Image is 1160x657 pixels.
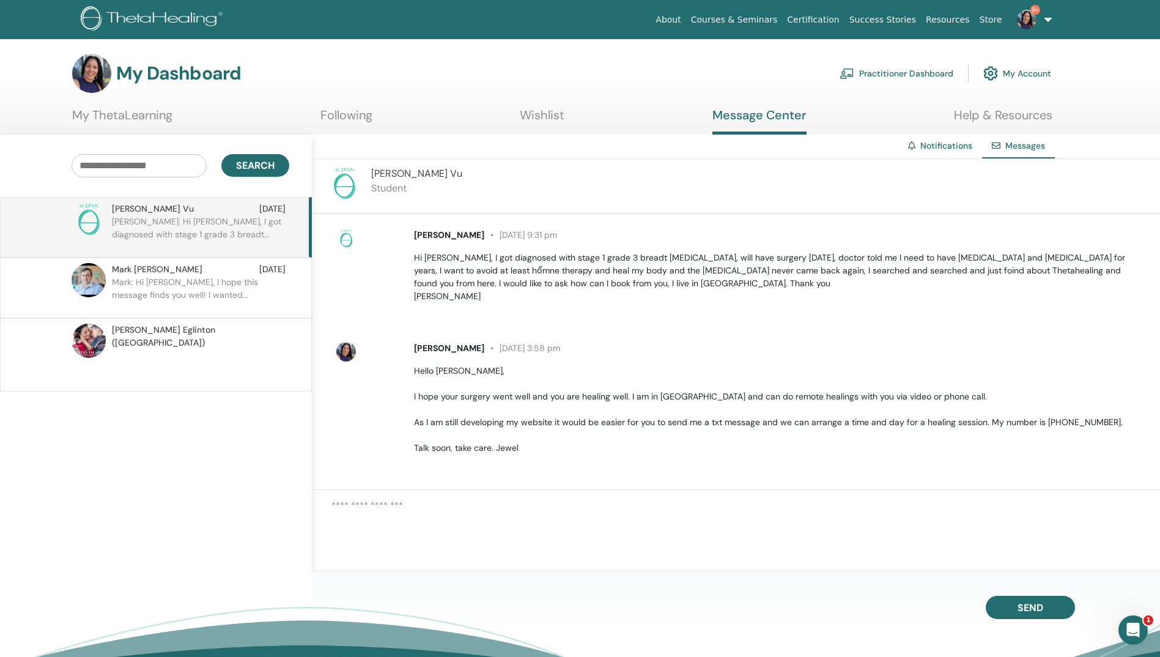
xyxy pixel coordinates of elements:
[921,9,975,31] a: Resources
[320,108,372,132] a: Following
[920,140,972,151] a: Notifications
[112,263,202,276] span: Mark [PERSON_NAME]
[1118,615,1148,645] iframe: Intercom live chat
[686,9,783,31] a: Courses & Seminars
[336,342,356,362] img: default.jpg
[986,596,1075,619] button: Send
[336,229,356,248] img: no-photo.png
[259,263,286,276] span: [DATE]
[414,251,1146,303] p: Hi [PERSON_NAME], I got diagnosed with stage 1 grade 3 breadt [MEDICAL_DATA], will have surgery [...
[112,202,194,215] span: [PERSON_NAME] Vu
[1005,140,1045,151] span: Messages
[651,9,685,31] a: About
[712,108,807,135] a: Message Center
[1017,10,1036,29] img: default.jpg
[983,60,1051,87] a: My Account
[371,181,462,196] p: Student
[1030,5,1040,15] span: 9+
[259,202,286,215] span: [DATE]
[975,9,1007,31] a: Store
[112,324,286,349] span: [PERSON_NAME] Eglinton ([GEOGRAPHIC_DATA])
[844,9,921,31] a: Success Stories
[1143,615,1153,625] span: 1
[484,343,560,354] span: [DATE] 3:58 pm
[414,365,1146,455] p: Hello [PERSON_NAME], I hope your surgery went well and you are healing well. I am in [GEOGRAPHIC_...
[112,276,289,313] p: Mark: Hi [PERSON_NAME], I hope this message finds you well! I wanted...
[236,159,275,172] span: Search
[72,202,106,237] img: no-photo.png
[782,9,844,31] a: Certification
[72,54,111,93] img: default.jpg
[484,229,557,240] span: [DATE] 9:31 pm
[112,215,289,252] p: [PERSON_NAME]: Hi [PERSON_NAME], I got diagnosed with stage 1 grade 3 breadt...
[414,343,484,354] span: [PERSON_NAME]
[1018,601,1043,614] span: Send
[72,263,106,297] img: default.jpg
[371,167,462,180] span: [PERSON_NAME] Vu
[72,324,106,358] img: default.jpg
[72,108,172,132] a: My ThetaLearning
[327,166,361,201] img: no-photo.png
[414,229,484,240] span: [PERSON_NAME]
[954,108,1052,132] a: Help & Resources
[116,62,241,84] h3: My Dashboard
[840,68,854,79] img: chalkboard-teacher.svg
[840,60,953,87] a: Practitioner Dashboard
[81,6,227,34] img: logo.png
[983,63,998,84] img: cog.svg
[221,154,289,177] button: Search
[520,108,564,132] a: Wishlist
